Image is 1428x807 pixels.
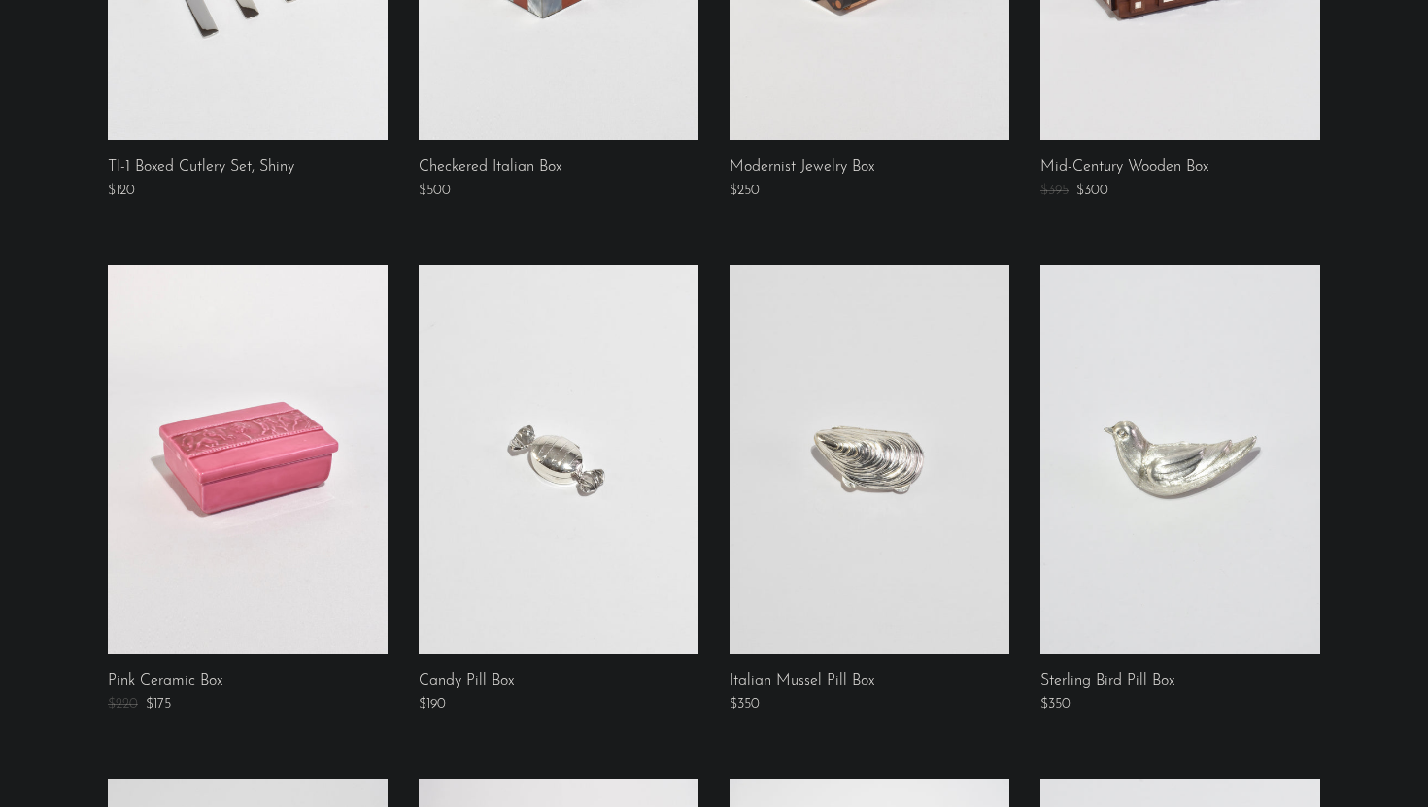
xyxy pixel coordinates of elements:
[419,184,451,198] span: $500
[1076,184,1108,198] span: $300
[1040,673,1174,690] a: Sterling Bird Pill Box
[730,697,760,712] span: $350
[419,697,446,712] span: $190
[730,159,874,177] a: Modernist Jewelry Box
[419,159,561,177] a: Checkered Italian Box
[108,697,138,712] span: $220
[108,673,222,690] a: Pink Ceramic Box
[108,159,294,177] a: TI-1 Boxed Cutlery Set, Shiny
[1040,697,1071,712] span: $350
[1040,184,1069,198] span: $395
[419,673,514,690] a: Candy Pill Box
[1040,159,1208,177] a: Mid-Century Wooden Box
[146,697,171,712] span: $175
[730,673,874,690] a: Italian Mussel Pill Box
[730,184,760,198] span: $250
[108,184,135,198] span: $120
